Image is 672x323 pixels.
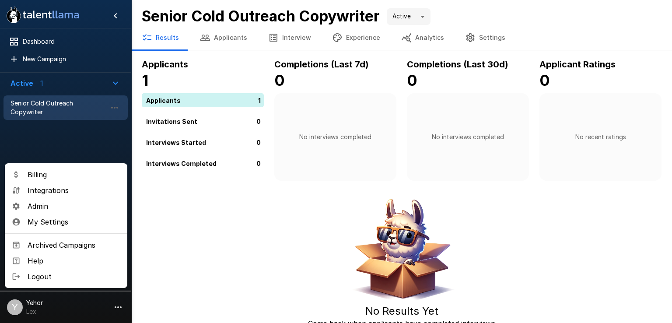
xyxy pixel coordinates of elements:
span: Logout [28,271,120,282]
span: Archived Campaigns [28,240,120,250]
span: Admin [28,201,120,211]
span: My Settings [28,217,120,227]
span: Help [28,256,120,266]
span: Integrations [28,185,120,196]
span: Billing [28,169,120,180]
